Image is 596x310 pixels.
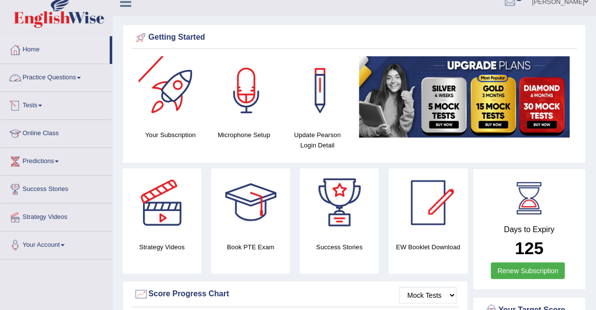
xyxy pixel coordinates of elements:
[515,238,544,258] b: 125
[0,36,110,61] a: Home
[139,130,202,140] h4: Your Subscription
[0,120,112,144] a: Online Class
[359,56,570,138] img: small5.jpg
[0,176,112,200] a: Success Stories
[134,30,575,45] div: Getting Started
[211,242,290,252] h4: Book PTE Exam
[300,242,379,252] h4: Success Stories
[0,148,112,172] a: Predictions
[0,64,112,89] a: Practice Questions
[0,232,112,256] a: Your Account
[0,204,112,228] a: Strategy Videos
[0,92,112,117] a: Tests
[134,287,457,302] div: Score Progress Chart
[484,225,575,234] h4: Days to Expiry
[491,262,565,279] a: Renew Subscription
[212,130,276,140] h4: Microphone Setup
[389,242,468,252] h4: EW Booklet Download
[286,130,349,150] h4: Update Pearson Login Detail
[123,242,201,252] h4: Strategy Videos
